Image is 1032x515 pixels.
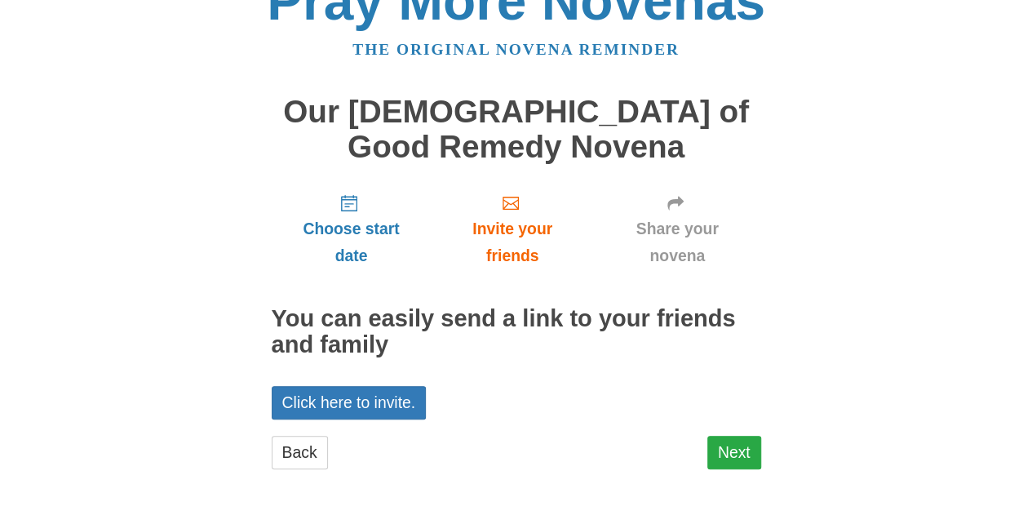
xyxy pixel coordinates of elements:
a: Choose start date [272,180,432,277]
a: Invite your friends [431,180,593,277]
a: The original novena reminder [352,41,680,58]
h2: You can easily send a link to your friends and family [272,306,761,358]
a: Next [707,436,761,469]
span: Share your novena [610,215,745,269]
a: Share your novena [594,180,761,277]
span: Choose start date [288,215,415,269]
h1: Our [DEMOGRAPHIC_DATA] of Good Remedy Novena [272,95,761,164]
a: Back [272,436,328,469]
a: Click here to invite. [272,386,427,420]
span: Invite your friends [447,215,577,269]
